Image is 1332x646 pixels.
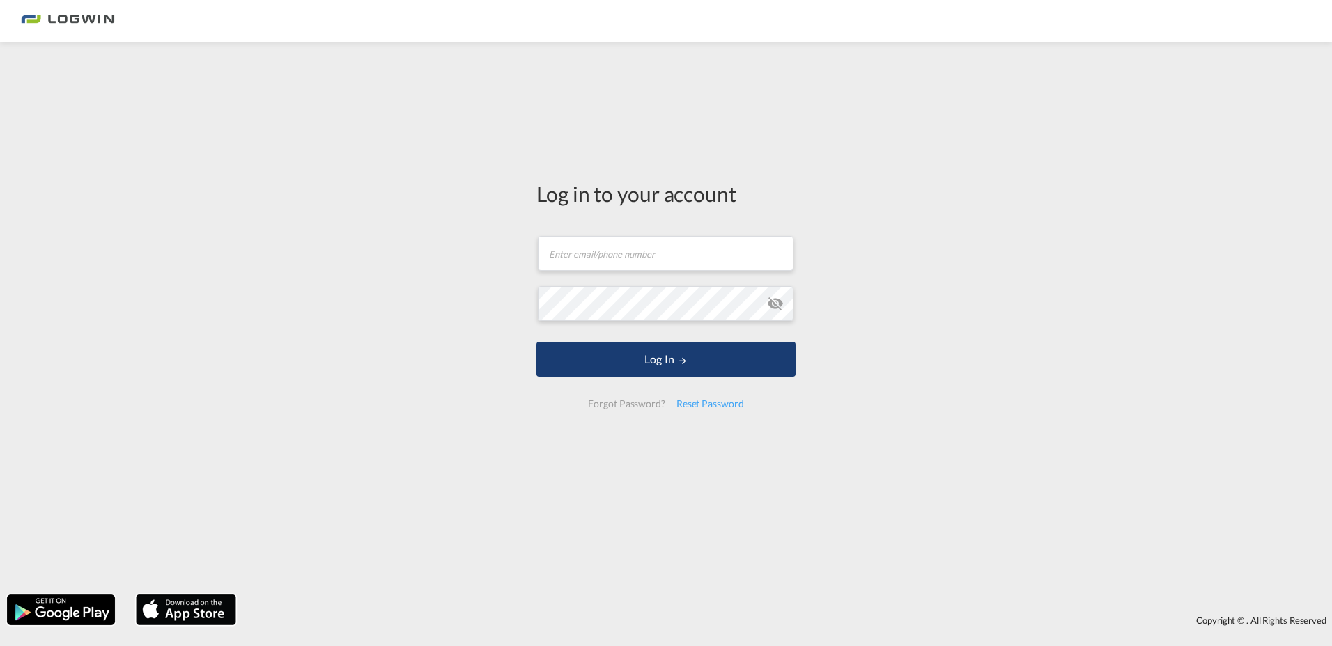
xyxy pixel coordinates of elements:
div: Reset Password [671,391,750,416]
img: bc73a0e0d8c111efacd525e4c8ad7d32.png [21,6,115,37]
div: Log in to your account [536,179,796,208]
div: Copyright © . All Rights Reserved [243,608,1332,632]
input: Enter email/phone number [538,236,793,271]
md-icon: icon-eye-off [767,295,784,312]
div: Forgot Password? [582,391,670,416]
img: apple.png [134,593,238,627]
img: google.png [6,593,116,627]
button: LOGIN [536,342,796,377]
